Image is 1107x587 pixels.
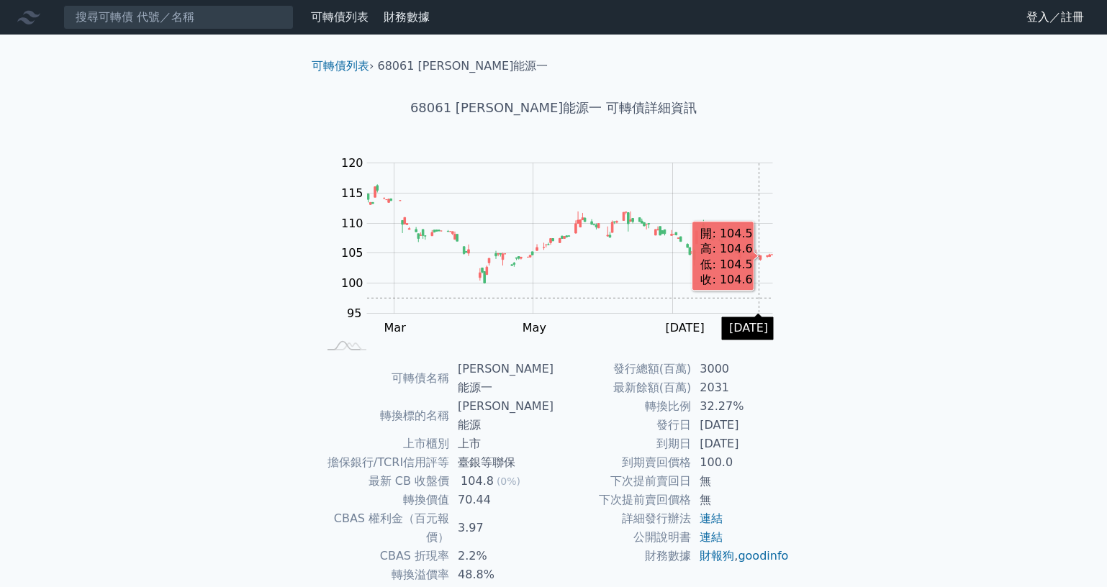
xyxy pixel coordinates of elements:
td: 70.44 [449,491,553,509]
td: 無 [691,472,790,491]
a: 登入／註冊 [1015,6,1095,29]
input: 搜尋可轉債 代號／名稱 [63,5,294,29]
td: 3.97 [449,509,553,547]
tspan: 95 [347,306,361,320]
td: 公開說明書 [553,528,691,547]
g: Chart [334,156,795,335]
tspan: May [523,321,546,335]
td: [DATE] [691,416,790,434]
td: 擔保銀行/TCRI信用評等 [317,453,449,472]
tspan: Mar [384,321,407,335]
td: 上市櫃別 [317,434,449,453]
td: 轉換溢價率 [317,565,449,584]
td: 上市 [449,434,553,453]
a: 可轉債列表 [311,10,369,24]
td: 轉換標的名稱 [317,397,449,434]
td: 最新 CB 收盤價 [317,472,449,491]
td: 轉換比例 [553,397,691,416]
a: 財報狗 [700,549,734,563]
td: 3000 [691,360,790,378]
div: 104.8 [458,472,497,491]
td: [PERSON_NAME]能源一 [449,360,553,397]
a: goodinfo [738,549,788,563]
td: 發行日 [553,416,691,434]
td: 無 [691,491,790,509]
td: , [691,547,790,565]
td: CBAS 折現率 [317,547,449,565]
tspan: 115 [341,186,363,200]
tspan: 110 [341,217,363,230]
td: 到期賣回價格 [553,453,691,472]
td: 下次提前賣回日 [553,472,691,491]
a: 可轉債列表 [312,59,369,73]
td: 32.27% [691,397,790,416]
td: 詳細發行辦法 [553,509,691,528]
td: 發行總額(百萬) [553,360,691,378]
li: › [312,58,374,75]
td: 下次提前賣回價格 [553,491,691,509]
tspan: 120 [341,156,363,170]
td: [DATE] [691,434,790,453]
td: 到期日 [553,434,691,453]
td: 2031 [691,378,790,397]
td: 轉換價值 [317,491,449,509]
td: 最新餘額(百萬) [553,378,691,397]
td: 可轉債名稱 [317,360,449,397]
a: 財務數據 [384,10,430,24]
tspan: 105 [341,246,363,260]
td: 100.0 [691,453,790,472]
tspan: 100 [341,276,363,290]
td: 48.8% [449,565,553,584]
li: 68061 [PERSON_NAME]能源一 [378,58,548,75]
td: CBAS 權利金（百元報價） [317,509,449,547]
td: 財務數據 [553,547,691,565]
a: 連結 [700,511,723,525]
td: 臺銀等聯保 [449,453,553,472]
a: 連結 [700,530,723,544]
td: 2.2% [449,547,553,565]
h1: 68061 [PERSON_NAME]能源一 可轉債詳細資訊 [300,98,807,118]
span: (0%) [497,475,520,487]
td: [PERSON_NAME]能源 [449,397,553,434]
tspan: [DATE] [666,321,705,335]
